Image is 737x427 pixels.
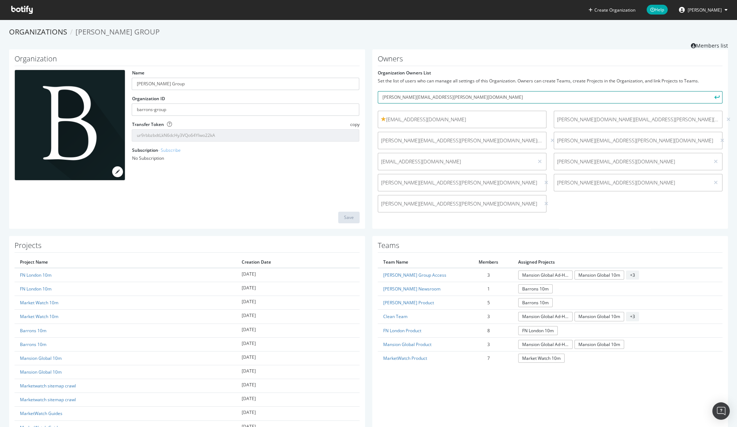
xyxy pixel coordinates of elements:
span: [EMAIL_ADDRESS][DOMAIN_NAME] [381,158,531,165]
span: [PERSON_NAME][DOMAIN_NAME][EMAIL_ADDRESS][PERSON_NAME][DOMAIN_NAME] [557,116,719,123]
div: Save [344,214,354,220]
th: Project Name [15,256,236,268]
span: [PERSON_NAME][EMAIL_ADDRESS][PERSON_NAME][DOMAIN_NAME] [381,200,537,207]
td: [DATE] [236,365,359,379]
a: [PERSON_NAME] Product [383,300,434,306]
td: [DATE] [236,351,359,365]
a: Marketwatch sitemap crawl [20,396,76,403]
input: User email [378,91,723,103]
a: Members list [691,40,728,49]
a: Barrons 10m [518,284,553,293]
div: Set the list of users who can manage all settings of this Organization. Owners can create Teams, ... [378,78,723,84]
button: Save [338,212,360,223]
span: [PERSON_NAME][EMAIL_ADDRESS][PERSON_NAME][DOMAIN_NAME] [381,137,543,144]
td: [DATE] [236,268,359,282]
a: Organizations [9,27,67,37]
td: 3 [464,310,513,324]
h1: Projects [15,241,360,253]
label: Name [132,70,144,76]
td: 1 [464,282,513,296]
a: FN London Product [383,328,421,334]
span: Help [647,5,668,15]
h1: Owners [378,55,723,66]
span: [EMAIL_ADDRESS][DOMAIN_NAME] [381,116,543,123]
span: + 3 [626,312,639,321]
td: [DATE] [236,337,359,351]
td: [DATE] [236,282,359,296]
a: Mansion Global 10m [574,340,624,349]
th: Assigned Projects [513,256,722,268]
h1: Organization [15,55,360,66]
td: 3 [464,268,513,282]
th: Creation Date [236,256,359,268]
td: 7 [464,351,513,365]
span: [PERSON_NAME][EMAIL_ADDRESS][PERSON_NAME][DOMAIN_NAME] [381,179,537,186]
a: FN London 10m [20,272,52,278]
td: [DATE] [236,296,359,310]
a: Mansion Global 10m [574,312,624,321]
td: [DATE] [236,324,359,337]
span: Sean Ritchie [688,7,722,13]
span: [PERSON_NAME] Group [75,27,160,37]
span: copy [350,121,359,127]
a: FN London 10m [20,286,52,292]
td: [DATE] [236,310,359,324]
td: 3 [464,337,513,351]
a: Mansion Global 10m [20,369,62,375]
ol: breadcrumbs [9,27,728,37]
a: Mansion Global Product [383,341,431,347]
td: [DATE] [236,393,359,407]
td: 5 [464,296,513,310]
span: + 3 [626,271,639,280]
div: Open Intercom Messenger [712,402,730,420]
span: [PERSON_NAME][EMAIL_ADDRESS][PERSON_NAME][DOMAIN_NAME] [557,137,713,144]
a: MarketWatch Product [383,355,427,361]
a: Barrons 10m [20,328,46,334]
button: Create Organization [588,7,636,13]
label: Subscription [132,147,180,153]
a: Barrons 10m [518,298,553,307]
a: Mansion Global Ad-Hoc (TEMP test project for FNLondon SPA) [518,312,573,321]
a: Market Watch 10m [518,354,565,363]
button: [PERSON_NAME] [673,4,733,16]
a: [PERSON_NAME] Group Access [383,272,446,278]
a: Mansion Global 10m [574,271,624,280]
a: FN London 10m [518,326,558,335]
a: Mansion Global Ad-Hoc (TEMP test project for FNLondon SPA) [518,340,573,349]
label: Organization ID [132,95,165,102]
input: Organization ID [132,103,359,116]
a: MarketWatch Guides [20,410,62,416]
input: name [132,78,359,90]
h1: Teams [378,241,723,253]
small: (me) [537,137,545,144]
th: Team Name [378,256,464,268]
a: Barrons 10m [20,341,46,347]
a: Mansion Global 10m [20,355,62,361]
td: 8 [464,324,513,337]
td: [DATE] [236,379,359,393]
a: [PERSON_NAME] Newsroom [383,286,441,292]
a: Marketwatch sitemap crawl [20,383,76,389]
a: Clean Team [383,313,408,320]
span: [PERSON_NAME][EMAIL_ADDRESS][DOMAIN_NAME] [557,158,707,165]
th: Members [464,256,513,268]
a: Market Watch 10m [20,300,58,306]
div: No Subscription [132,155,359,161]
td: [DATE] [236,407,359,420]
span: [PERSON_NAME][EMAIL_ADDRESS][DOMAIN_NAME] [557,179,707,186]
a: - Subscribe [158,147,180,153]
label: Organization Owners List [378,70,431,76]
a: Mansion Global Ad-Hoc (TEMP test project for FNLondon SPA) [518,271,573,280]
label: Transfer Token [132,121,164,127]
a: Market Watch 10m [20,313,58,320]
